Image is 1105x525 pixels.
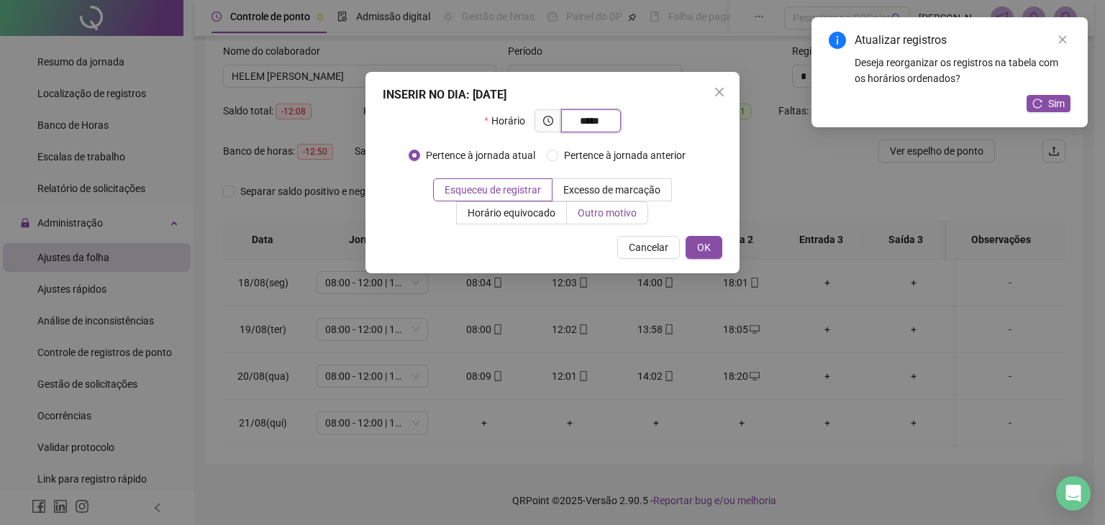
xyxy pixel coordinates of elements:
[1056,476,1091,511] div: Open Intercom Messenger
[708,81,731,104] button: Close
[468,207,555,219] span: Horário equivocado
[714,86,725,98] span: close
[629,239,668,255] span: Cancelar
[420,147,541,163] span: Pertence à jornada atual
[558,147,691,163] span: Pertence à jornada anterior
[383,86,722,104] div: INSERIR NO DIA : [DATE]
[1055,32,1070,47] a: Close
[1027,95,1070,112] button: Sim
[829,32,846,49] span: info-circle
[1058,35,1068,45] span: close
[855,55,1070,86] div: Deseja reorganizar os registros na tabela com os horários ordenados?
[445,184,541,196] span: Esqueceu de registrar
[543,116,553,126] span: clock-circle
[1048,96,1065,111] span: Sim
[686,236,722,259] button: OK
[484,109,534,132] label: Horário
[578,207,637,219] span: Outro motivo
[1032,99,1042,109] span: reload
[855,32,1070,49] div: Atualizar registros
[697,239,711,255] span: OK
[563,184,660,196] span: Excesso de marcação
[617,236,680,259] button: Cancelar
